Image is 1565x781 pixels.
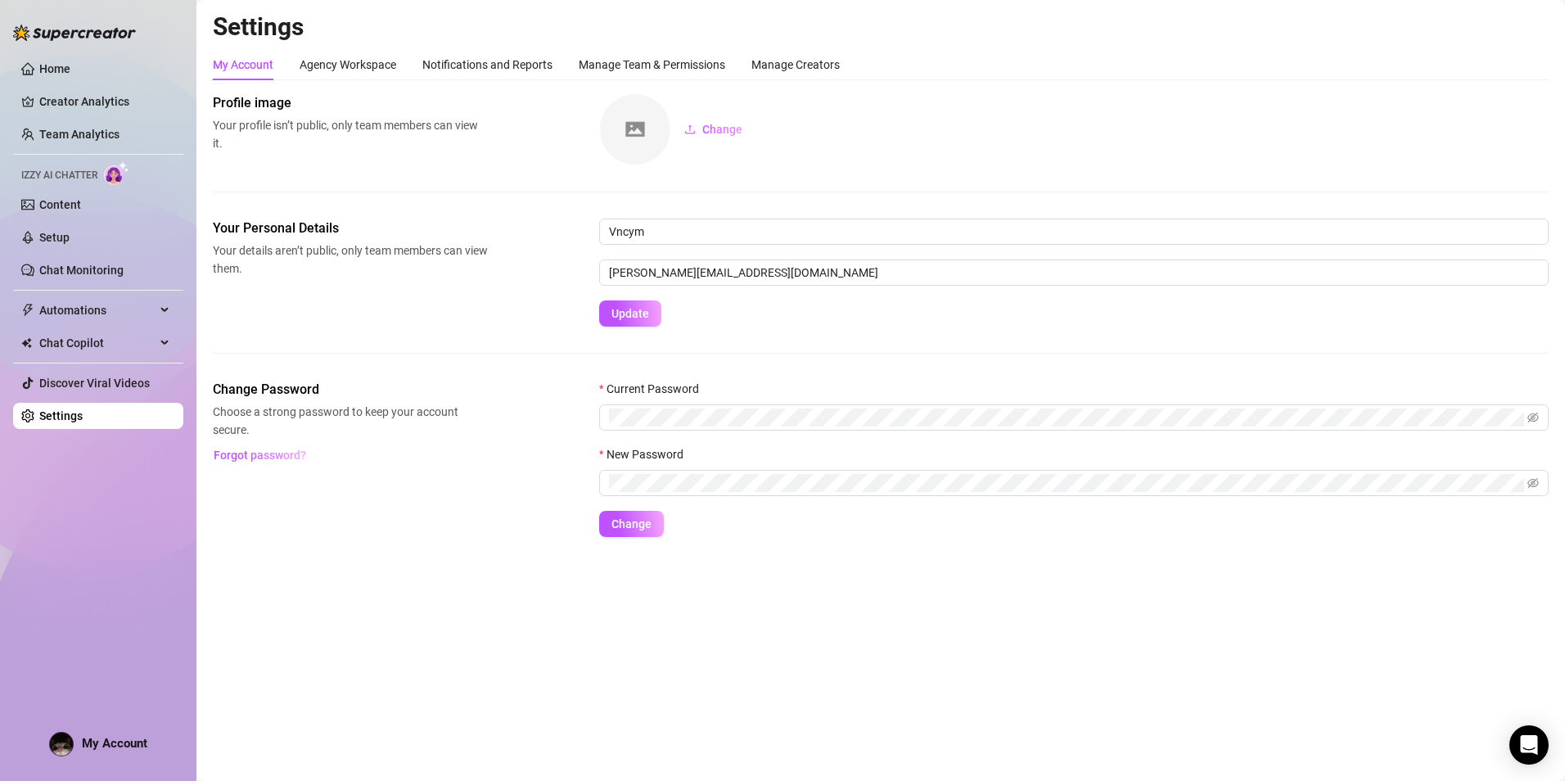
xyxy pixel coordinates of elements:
[611,307,649,320] span: Update
[39,62,70,75] a: Home
[39,231,70,244] a: Setup
[213,11,1549,43] h2: Settings
[213,442,306,468] button: Forgot password?
[751,56,840,74] div: Manage Creators
[39,198,81,211] a: Content
[422,56,552,74] div: Notifications and Reports
[213,219,488,238] span: Your Personal Details
[104,161,129,185] img: AI Chatter
[39,297,156,323] span: Automations
[599,445,694,463] label: New Password
[611,517,652,530] span: Change
[21,337,32,349] img: Chat Copilot
[39,128,120,141] a: Team Analytics
[1527,412,1539,423] span: eye-invisible
[599,260,1549,286] input: Enter new email
[13,25,136,41] img: logo-BBDzfeDw.svg
[579,56,725,74] div: Manage Team & Permissions
[39,377,150,390] a: Discover Viral Videos
[39,330,156,356] span: Chat Copilot
[82,736,147,751] span: My Account
[609,409,1524,427] input: Current Password
[1509,725,1549,765] div: Open Intercom Messenger
[599,380,710,398] label: Current Password
[213,380,488,400] span: Change Password
[213,56,273,74] div: My Account
[609,474,1524,492] input: New Password
[214,449,306,462] span: Forgot password?
[600,94,670,165] img: square-placeholder.png
[599,300,661,327] button: Update
[39,409,83,422] a: Settings
[213,93,488,113] span: Profile image
[213,116,488,152] span: Your profile isn’t public, only team members can view it.
[671,116,755,142] button: Change
[213,242,488,278] span: Your details aren’t public, only team members can view them.
[599,219,1549,245] input: Enter name
[684,124,696,135] span: upload
[213,403,488,439] span: Choose a strong password to keep your account secure.
[39,88,170,115] a: Creator Analytics
[702,123,742,136] span: Change
[300,56,396,74] div: Agency Workspace
[1527,477,1539,489] span: eye-invisible
[50,733,73,756] img: AAcHTtfC9oqNak1zm5mDB3gmHlwaroKJywxY-MAfcCC0PMwoww=s96-c
[21,168,97,183] span: Izzy AI Chatter
[21,304,34,317] span: thunderbolt
[39,264,124,277] a: Chat Monitoring
[599,511,664,537] button: Change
